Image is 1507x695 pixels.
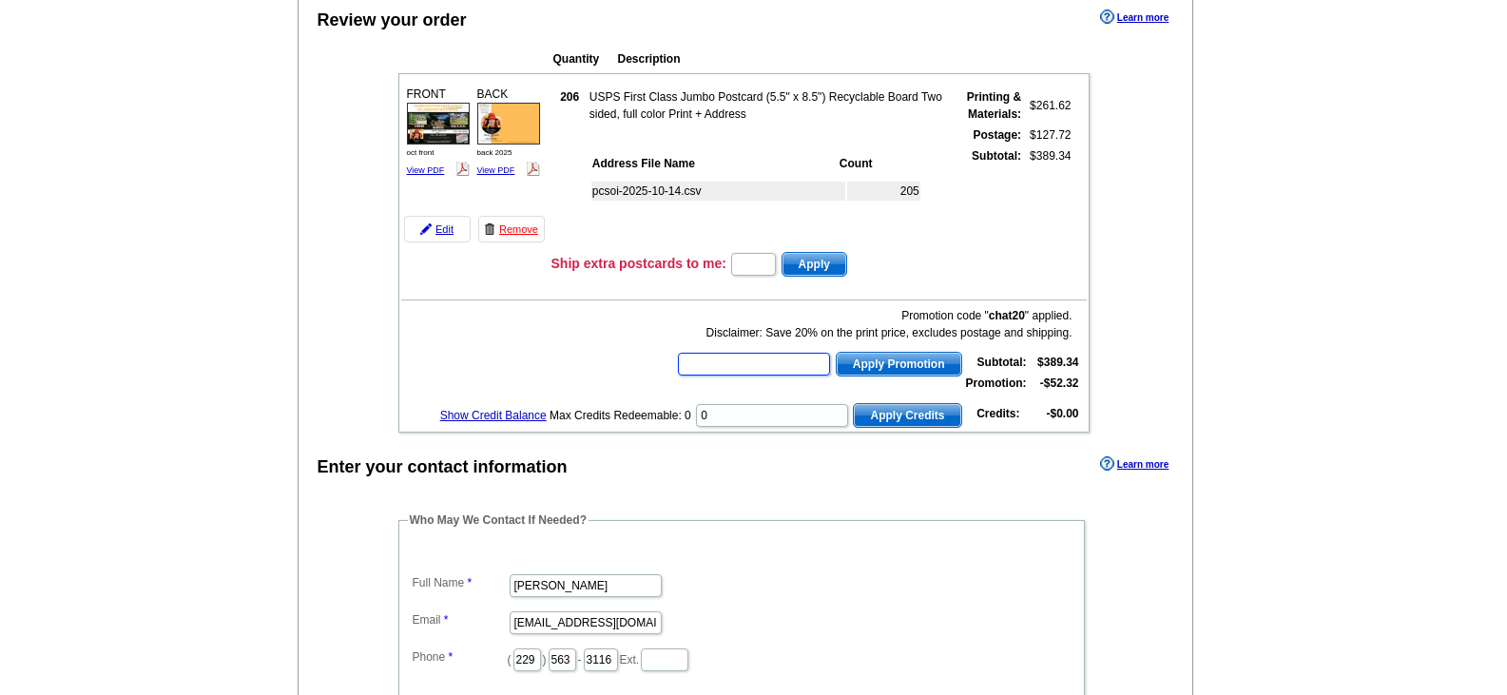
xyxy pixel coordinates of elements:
th: Address File Name [591,154,837,173]
strong: Credits: [976,407,1019,420]
dd: ( ) - Ext. [408,644,1075,673]
th: Count [839,154,920,173]
strong: -$0.00 [1046,407,1078,420]
b: chat20 [989,309,1025,322]
button: Apply [782,252,847,277]
label: Phone [413,648,508,666]
div: Review your order [318,8,467,33]
a: View PDF [477,165,515,175]
a: Learn more [1100,10,1169,25]
div: FRONT [404,83,473,181]
strong: Subtotal: [977,356,1027,369]
td: 205 [847,182,920,201]
button: Apply Credits [853,403,961,428]
strong: 206 [560,90,579,104]
strong: Printing & Materials: [967,90,1021,121]
strong: $389.34 [1037,356,1078,369]
h3: Ship extra postcards to me: [551,255,726,272]
td: $389.34 [1024,146,1072,245]
button: Apply Promotion [836,352,962,376]
span: Max Credits Redeemable: 0 [550,409,691,422]
strong: Postage: [973,128,1021,142]
img: pdf_logo.png [526,162,540,176]
label: Email [413,611,508,628]
span: oct front [407,148,435,157]
td: $127.72 [1024,125,1072,145]
img: small-thumb.jpg [477,103,540,144]
legend: Who May We Contact If Needed? [408,512,589,529]
span: back 2025 [477,148,512,157]
a: Remove [478,216,545,242]
a: View PDF [407,165,445,175]
div: Promotion code " " applied. Disclaimer: Save 20% on the print price, excludes postage and shipping. [676,307,1072,341]
iframe: LiveChat chat widget [1127,253,1507,695]
span: Apply Credits [854,404,960,427]
div: BACK [474,83,543,181]
th: Quantity [552,49,615,68]
td: $261.62 [1024,87,1072,124]
td: pcsoi-2025-10-14.csv [591,182,845,201]
strong: Promotion: [966,376,1027,390]
img: small-thumb.jpg [407,103,470,144]
td: USPS First Class Jumbo Postcard (5.5" x 8.5") Recyclable Board Two sided, full color Print + Address [589,87,947,124]
span: Apply [782,253,846,276]
a: Learn more [1100,456,1169,472]
img: pencil-icon.gif [420,223,432,235]
strong: -$52.32 [1040,376,1079,390]
a: Show Credit Balance [440,409,547,422]
label: Full Name [413,574,508,591]
div: Enter your contact information [318,454,568,480]
strong: Subtotal: [972,149,1021,163]
th: Description [617,49,965,68]
img: trashcan-icon.gif [484,223,495,235]
a: Edit [404,216,471,242]
span: Apply Promotion [837,353,961,376]
img: pdf_logo.png [455,162,470,176]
